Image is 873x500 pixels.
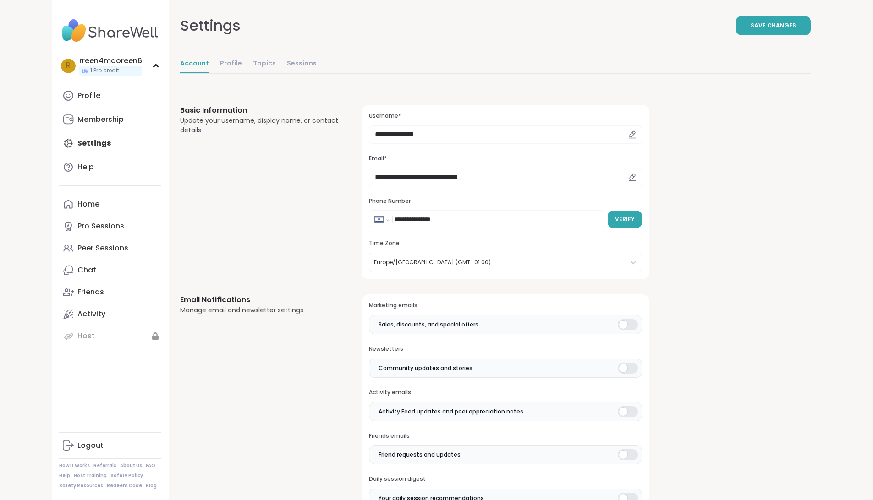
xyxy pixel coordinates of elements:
h3: Newsletters [369,345,642,353]
div: Host [77,331,95,341]
button: Save Changes [736,16,811,35]
h3: Basic Information [180,105,340,116]
a: Account [180,55,209,73]
a: About Us [120,462,142,469]
a: Membership [59,109,161,130]
span: Activity Feed updates and peer appreciation notes [379,408,523,416]
a: Safety Policy [110,473,143,479]
h3: Activity emails [369,389,642,397]
a: Topics [253,55,276,73]
h3: Phone Number [369,197,642,205]
h3: Email Notifications [180,294,340,305]
h3: Time Zone [369,239,642,247]
a: Redeem Code [107,483,142,489]
div: Pro Sessions [77,221,124,231]
a: Pro Sessions [59,215,161,237]
span: r [66,60,71,72]
div: Logout [77,440,104,451]
img: ShareWell Nav Logo [59,15,161,47]
a: Blog [146,483,157,489]
a: Friends [59,281,161,303]
div: Peer Sessions [77,243,128,253]
h3: Username* [369,112,642,120]
h3: Email* [369,155,642,163]
a: Logout [59,435,161,457]
div: Update your username, display name, or contact details [180,116,340,135]
span: Friend requests and updates [379,451,461,459]
div: rreen4mdoreen6 [79,56,142,66]
a: Help [59,473,70,479]
a: FAQ [146,462,155,469]
a: Referrals [93,462,116,469]
div: Friends [77,287,104,297]
a: Host [59,325,161,347]
div: Home [77,199,99,209]
div: Chat [77,265,96,275]
h3: Marketing emails [369,302,642,310]
span: Sales, discounts, and special offers [379,321,478,329]
div: Help [77,162,94,172]
a: Help [59,156,161,178]
span: 1 Pro credit [90,67,119,75]
a: Activity [59,303,161,325]
h3: Friends emails [369,432,642,440]
div: Activity [77,309,105,319]
div: Settings [180,15,241,37]
div: Manage email and newsletter settings [180,305,340,315]
a: How It Works [59,462,90,469]
a: Profile [59,85,161,107]
a: Host Training [74,473,107,479]
span: Community updates and stories [379,364,472,372]
a: Peer Sessions [59,237,161,259]
a: Home [59,193,161,215]
div: Membership [77,114,124,125]
a: Profile [220,55,242,73]
a: Safety Resources [59,483,103,489]
h3: Daily session digest [369,475,642,483]
a: Chat [59,259,161,281]
span: Verify [615,215,635,223]
div: Profile [77,91,100,101]
span: Save Changes [751,22,796,30]
button: Verify [608,211,642,228]
a: Sessions [287,55,317,73]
